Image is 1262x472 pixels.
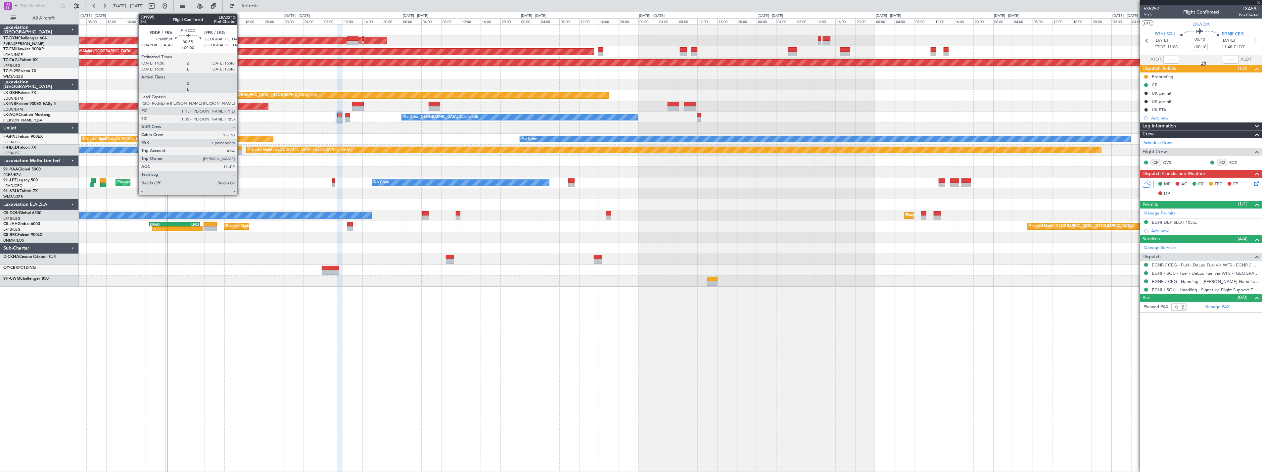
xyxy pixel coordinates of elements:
[758,13,783,19] div: [DATE] - [DATE]
[3,211,41,215] a: CS-DOUGlobal 6500
[1222,37,1235,44] span: [DATE]
[1215,181,1222,188] span: FFC
[855,18,875,24] div: 20:00
[3,238,24,243] a: DNMM/LOS
[185,18,205,24] div: 04:00
[697,18,717,24] div: 12:00
[284,18,304,24] div: 00:00
[3,36,18,40] span: T7-DYN
[3,36,47,40] a: T7-DYNChallenger 604
[1192,21,1210,28] span: LX-AOA
[1150,159,1161,166] div: CP
[3,113,51,117] a: LX-AOACitation Mustang
[1233,181,1238,188] span: FP
[796,18,816,24] div: 08:00
[3,172,21,177] a: FCBB/BZV
[1144,245,1177,251] a: Manage Services
[1072,18,1092,24] div: 16:00
[520,18,540,24] div: 00:00
[3,266,36,270] a: OY-CBKPC12/NG
[153,227,177,231] div: 21:22 Z
[737,18,757,24] div: 20:00
[3,63,21,68] a: LFPB/LBG
[1234,44,1244,51] span: ELDT
[1167,44,1178,51] span: 11:08
[1151,228,1259,234] div: Add new
[303,18,323,24] div: 04:00
[522,134,537,144] div: No Crew
[1144,140,1172,146] a: Schedule Crew
[3,178,38,182] a: 9H-LPZLegacy 500
[3,41,44,46] a: EVRA/[PERSON_NAME]
[1152,99,1172,104] div: UK permit
[3,255,56,259] a: D-CKNACessna Citation CJ4
[1143,170,1205,178] span: Dispatch Checks and Weather
[3,277,20,281] span: 9H-CWM
[3,58,38,62] a: T7-EAGLFalcon 8X
[3,107,23,112] a: EDLW/DTM
[3,69,18,73] span: T7-PJ29
[3,233,18,237] span: CS-RRC
[83,134,187,144] div: Planned Maint [GEOGRAPHIC_DATA] ([GEOGRAPHIC_DATA])
[1238,65,1248,72] span: (1/2)
[619,18,638,24] div: 20:00
[86,18,106,24] div: 08:00
[1152,90,1172,96] div: UK permit
[175,222,200,226] div: LPCS
[441,18,461,24] div: 08:00
[7,13,72,24] button: All Aircraft
[3,151,21,156] a: LFPB/LBG
[3,222,40,226] a: CS-JHHGlobal 6000
[150,222,175,226] div: KRNO
[226,1,266,11] button: Refresh
[3,58,20,62] span: T7-EAGL
[776,18,796,24] div: 04:00
[3,189,20,193] span: 9H-VSLK
[3,102,56,106] a: LX-INBFalcon 900EX EASy II
[895,18,914,24] div: 04:00
[1152,219,1197,225] div: EGHI DEP SLOT 1055z
[1112,13,1138,19] div: [DATE] - [DATE]
[205,18,224,24] div: 08:00
[236,4,264,8] span: Refresh
[1143,130,1154,138] span: Crew
[717,18,737,24] div: 16:00
[3,211,19,215] span: CS-DOU
[1217,159,1228,166] div: FO
[3,255,19,259] span: D-CKNA
[403,112,478,122] div: No Crew [GEOGRAPHIC_DATA] (Dublin Intl)
[835,18,855,24] div: 16:00
[1013,18,1033,24] div: 04:00
[3,91,18,95] span: LX-GBH
[224,18,244,24] div: 12:00
[1229,160,1244,165] a: RDZ
[3,277,49,281] a: 9H-CWMChallenger 850
[1151,56,1162,63] span: ATOT
[206,90,317,100] div: Planned Maint [GEOGRAPHIC_DATA] ([GEOGRAPHIC_DATA] Intl)
[402,18,422,24] div: 00:00
[177,227,202,231] div: -
[3,47,16,51] span: T7-EMI
[1152,287,1259,293] a: EGHI / SOU - Handling - Signature Flight Support EGHI / SOU
[3,96,23,101] a: EDLW/DTM
[403,13,428,19] div: [DATE] - [DATE]
[1152,107,1166,113] div: UK ETA
[1143,294,1150,302] span: Pax
[1152,270,1259,276] a: EGHI / SOU - Fuel - DeLux Fuel via WFS - [GEOGRAPHIC_DATA] / SOU
[68,47,131,57] div: Planned Maint [GEOGRAPHIC_DATA]
[3,167,18,171] span: 9H-YAA
[80,13,106,19] div: [DATE] - [DATE]
[362,18,382,24] div: 16:00
[1111,18,1131,24] div: 00:00
[3,222,18,226] span: CS-JHH
[1029,221,1134,231] div: Planned Maint [GEOGRAPHIC_DATA] ([GEOGRAPHIC_DATA])
[166,13,192,19] div: [DATE] - [DATE]
[1144,5,1159,12] span: 535257
[421,18,441,24] div: 04:00
[954,18,974,24] div: 16:00
[3,74,23,79] a: WMSA/SZB
[481,18,500,24] div: 16:00
[1163,160,1178,165] a: QVS
[1092,18,1111,24] div: 20:00
[3,135,43,139] a: F-GPNJFalcon 900EX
